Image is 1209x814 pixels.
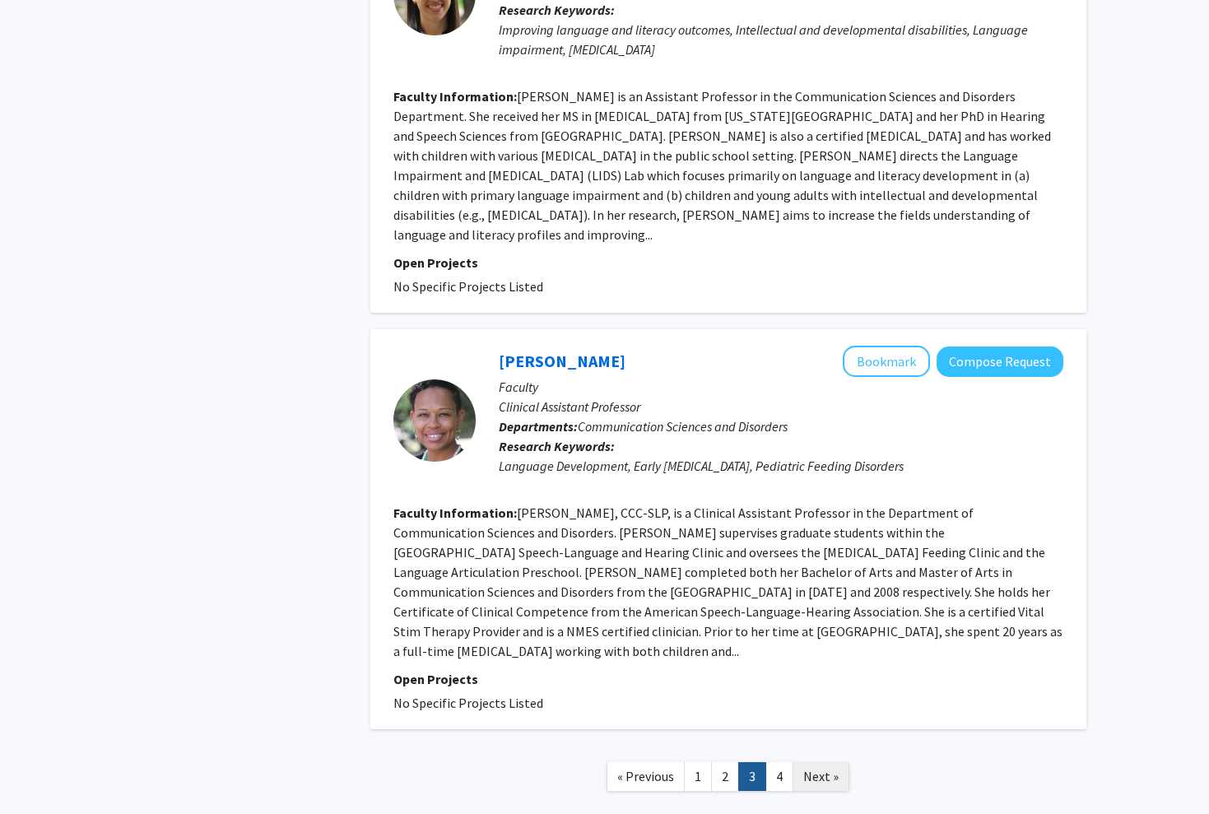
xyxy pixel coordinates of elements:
div: Improving language and literacy outcomes, Intellectual and developmental disabilities, Language i... [499,20,1063,59]
fg-read-more: [PERSON_NAME], CCC-SLP, is a Clinical Assistant Professor in the Department of Communication Scie... [393,505,1063,659]
a: Next [793,762,849,791]
p: Open Projects [393,669,1063,689]
fg-read-more: [PERSON_NAME] is an Assistant Professor in the Communication Sciences and Disorders Department. S... [393,88,1051,243]
b: Faculty Information: [393,88,517,105]
a: Previous [607,762,685,791]
p: Open Projects [393,253,1063,272]
span: Next » [803,768,839,784]
a: 3 [738,762,766,791]
div: Language Development, Early [MEDICAL_DATA], Pediatric Feeding Disorders [499,456,1063,476]
span: « Previous [617,768,674,784]
a: 1 [684,762,712,791]
iframe: Chat [12,740,70,802]
nav: Page navigation [370,746,1086,812]
a: 4 [765,762,793,791]
button: Add Gina Wright to Bookmarks [843,346,930,377]
b: Faculty Information: [393,505,517,521]
button: Compose Request to Gina Wright [937,347,1063,377]
p: Faculty [499,377,1063,397]
span: No Specific Projects Listed [393,278,543,295]
b: Departments: [499,418,578,435]
b: Research Keywords: [499,438,615,454]
span: No Specific Projects Listed [393,695,543,711]
a: 2 [711,762,739,791]
span: Communication Sciences and Disorders [578,418,788,435]
b: Research Keywords: [499,2,615,18]
a: [PERSON_NAME] [499,351,625,371]
p: Clinical Assistant Professor [499,397,1063,416]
